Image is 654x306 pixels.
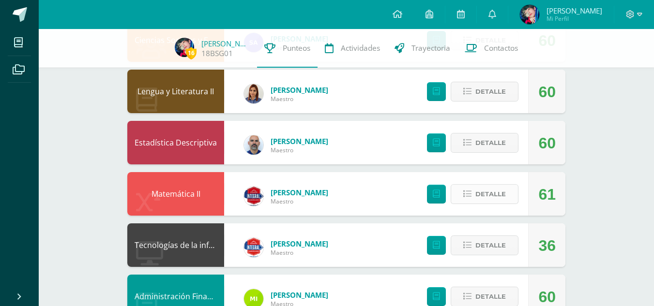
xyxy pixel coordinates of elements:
[451,235,518,255] button: Detalle
[538,121,556,165] div: 60
[271,239,328,248] span: [PERSON_NAME]
[475,288,506,306] span: Detalle
[538,224,556,267] div: 36
[271,136,328,146] span: [PERSON_NAME]
[271,95,328,103] span: Maestro
[271,146,328,154] span: Maestro
[244,187,263,206] img: 28f031d49d6967cb0dd97ba54f7eb134.png
[318,29,387,68] a: Actividades
[201,48,233,58] a: 18BSG01
[175,38,194,57] img: ba04c7c7c03c6d4d922ed26a00ca345b.png
[451,133,518,153] button: Detalle
[451,184,518,204] button: Detalle
[451,82,518,102] button: Detalle
[538,70,556,114] div: 60
[244,238,263,257] img: c1f8528ae09fb8474fd735b50c721e50.png
[244,135,263,155] img: 25a107f0461d339fca55307c663570d2.png
[271,85,328,95] span: [PERSON_NAME]
[127,121,224,164] div: Estadística Descriptiva
[127,223,224,267] div: Tecnologías de la información y la comunicación
[475,134,506,152] span: Detalle
[547,6,602,15] span: [PERSON_NAME]
[271,188,328,197] span: [PERSON_NAME]
[271,290,328,300] span: [PERSON_NAME]
[271,248,328,257] span: Maestro
[186,47,197,59] span: 16
[547,15,602,23] span: Mi Perfil
[271,197,328,205] span: Maestro
[520,5,539,24] img: ba04c7c7c03c6d4d922ed26a00ca345b.png
[538,173,556,216] div: 61
[127,70,224,113] div: Lengua y Literatura II
[411,43,450,53] span: Trayectoria
[201,39,250,48] a: [PERSON_NAME]
[484,43,518,53] span: Contactos
[127,172,224,216] div: Matemática II
[283,43,310,53] span: Punteos
[475,185,506,203] span: Detalle
[341,43,380,53] span: Actividades
[475,83,506,101] span: Detalle
[244,84,263,103] img: eed6c18001710838dd9282a84f8079fa.png
[475,236,506,254] span: Detalle
[257,29,318,68] a: Punteos
[387,29,457,68] a: Trayectoria
[457,29,525,68] a: Contactos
